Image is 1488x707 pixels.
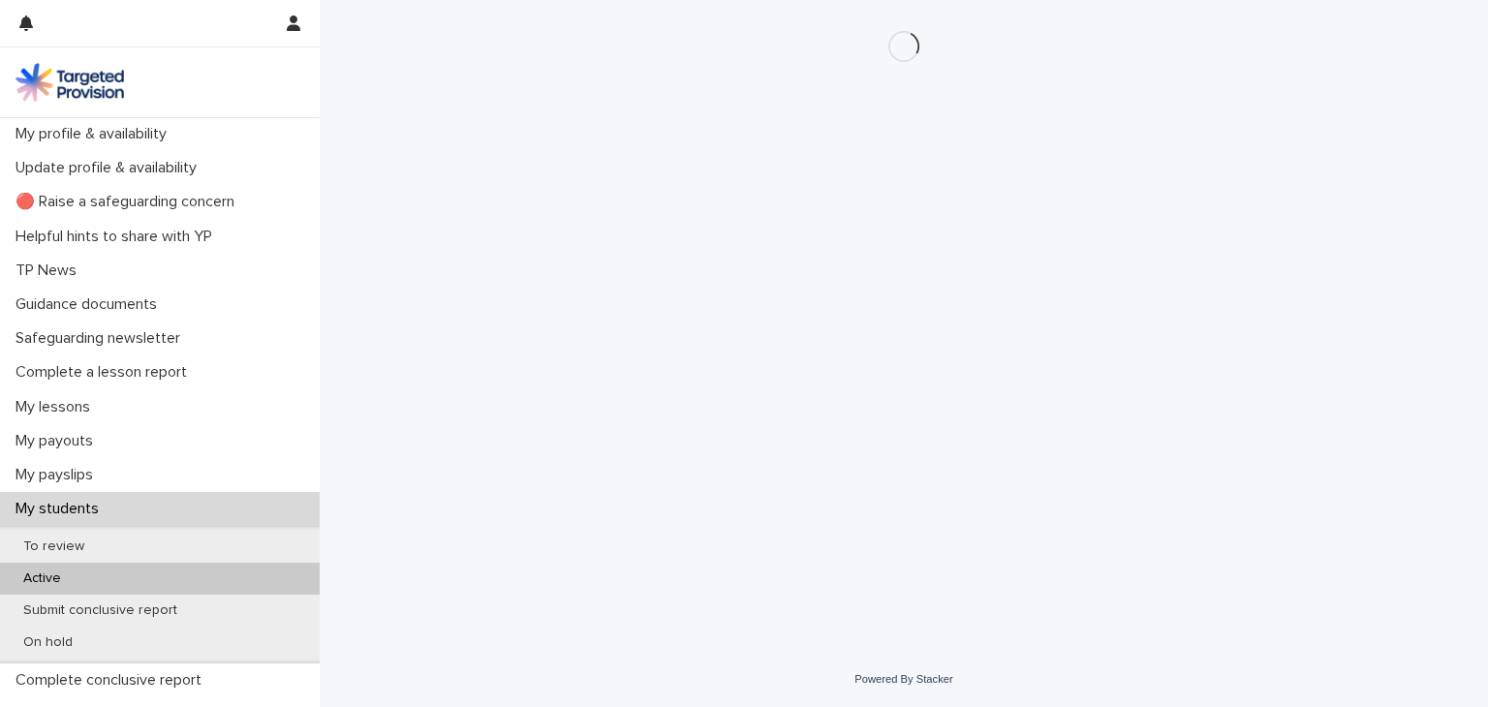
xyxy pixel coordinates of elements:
p: Safeguarding newsletter [8,329,196,348]
p: Guidance documents [8,295,172,314]
p: On hold [8,634,88,651]
p: My payslips [8,466,108,484]
p: My students [8,500,114,518]
p: My lessons [8,398,106,416]
p: Active [8,570,77,587]
p: Submit conclusive report [8,602,193,619]
p: My profile & availability [8,125,182,143]
img: M5nRWzHhSzIhMunXDL62 [15,63,124,102]
p: My payouts [8,432,108,450]
p: Update profile & availability [8,159,212,177]
p: Helpful hints to share with YP [8,228,228,246]
p: 🔴 Raise a safeguarding concern [8,193,250,211]
p: Complete a lesson report [8,363,202,382]
p: To review [8,538,100,555]
p: Complete conclusive report [8,671,217,690]
p: TP News [8,261,92,280]
a: Powered By Stacker [854,673,952,685]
